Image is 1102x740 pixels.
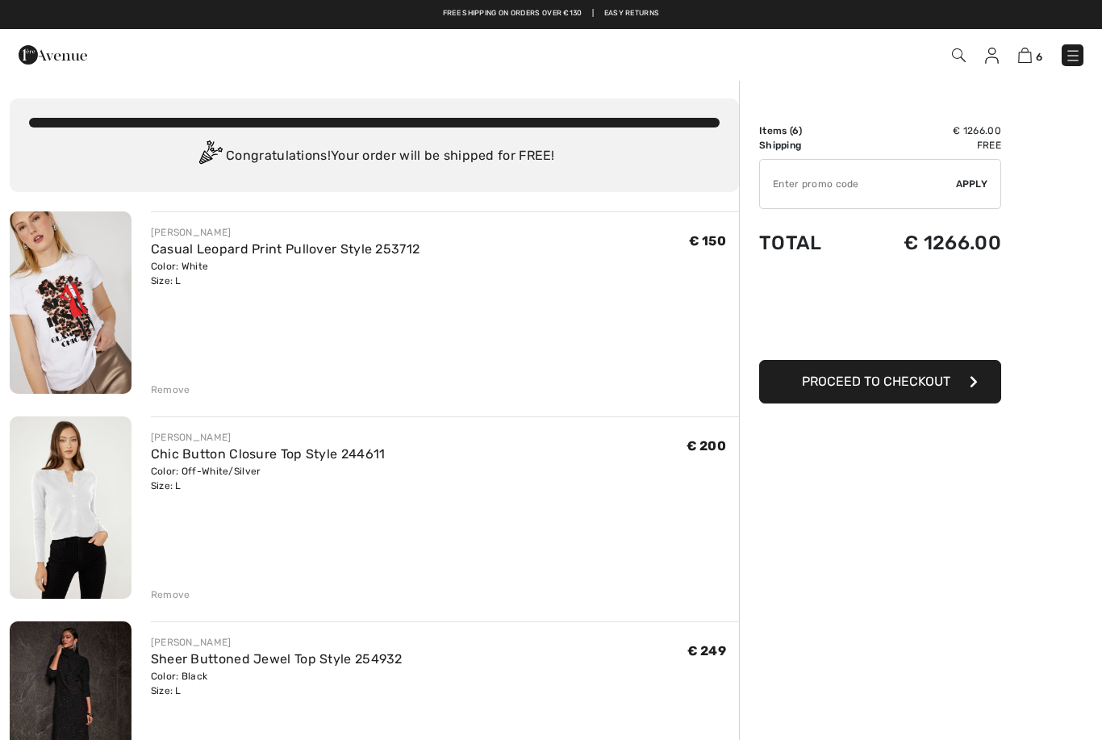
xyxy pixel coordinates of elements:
td: Total [759,215,854,270]
span: Apply [956,177,988,191]
div: Color: Black Size: L [151,669,403,698]
td: Shipping [759,138,854,153]
button: Proceed to Checkout [759,360,1001,403]
span: € 249 [687,643,727,658]
span: 6 [792,125,799,136]
a: 1ère Avenue [19,46,87,61]
div: Congratulations! Your order will be shipped for FREE! [29,140,720,173]
td: € 1266.00 [854,215,1001,270]
a: Sheer Buttoned Jewel Top Style 254932 [151,651,403,667]
a: Casual Leopard Print Pullover Style 253712 [151,241,420,257]
div: Remove [151,383,190,397]
a: 6 [1018,45,1042,65]
a: Free shipping on orders over €130 [443,8,582,19]
img: Congratulation2.svg [194,140,226,173]
img: Search [952,48,966,62]
a: Easy Returns [604,8,660,19]
div: [PERSON_NAME] [151,225,420,240]
span: € 150 [689,233,727,249]
img: Shopping Bag [1018,48,1032,63]
span: | [592,8,594,19]
div: [PERSON_NAME] [151,430,386,445]
a: Chic Button Closure Top Style 244611 [151,446,386,462]
td: Free [854,138,1001,153]
span: € 200 [687,438,727,454]
iframe: PayPal [759,270,1001,354]
span: 6 [1036,51,1042,63]
div: [PERSON_NAME] [151,635,403,650]
div: Remove [151,587,190,602]
span: Proceed to Checkout [802,374,950,389]
td: € 1266.00 [854,123,1001,138]
img: Menu [1065,48,1081,64]
input: Promo code [760,160,956,208]
img: 1ère Avenue [19,39,87,71]
img: My Info [985,48,999,64]
div: Color: White Size: L [151,259,420,288]
img: Casual Leopard Print Pullover Style 253712 [10,211,131,394]
div: Color: Off-White/Silver Size: L [151,464,386,493]
img: Chic Button Closure Top Style 244611 [10,416,131,599]
td: Items ( ) [759,123,854,138]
